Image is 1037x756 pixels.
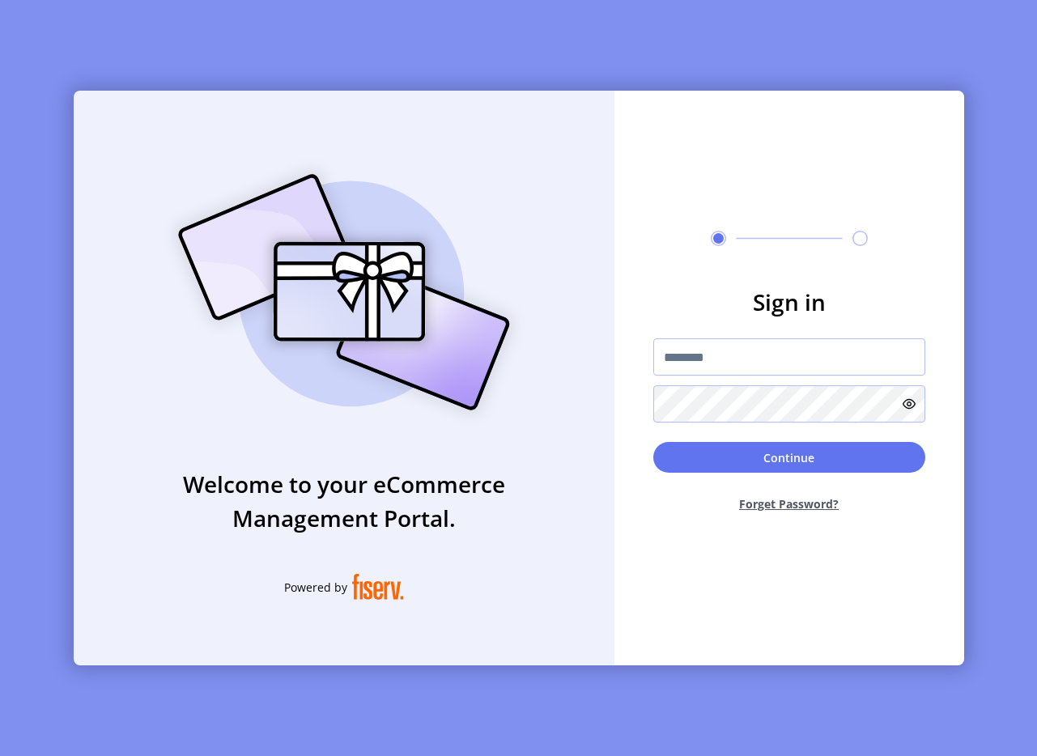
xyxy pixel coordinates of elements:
[653,442,925,473] button: Continue
[284,579,347,596] span: Powered by
[653,482,925,525] button: Forget Password?
[653,285,925,319] h3: Sign in
[74,467,614,535] h3: Welcome to your eCommerce Management Portal.
[154,156,534,428] img: card_Illustration.svg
